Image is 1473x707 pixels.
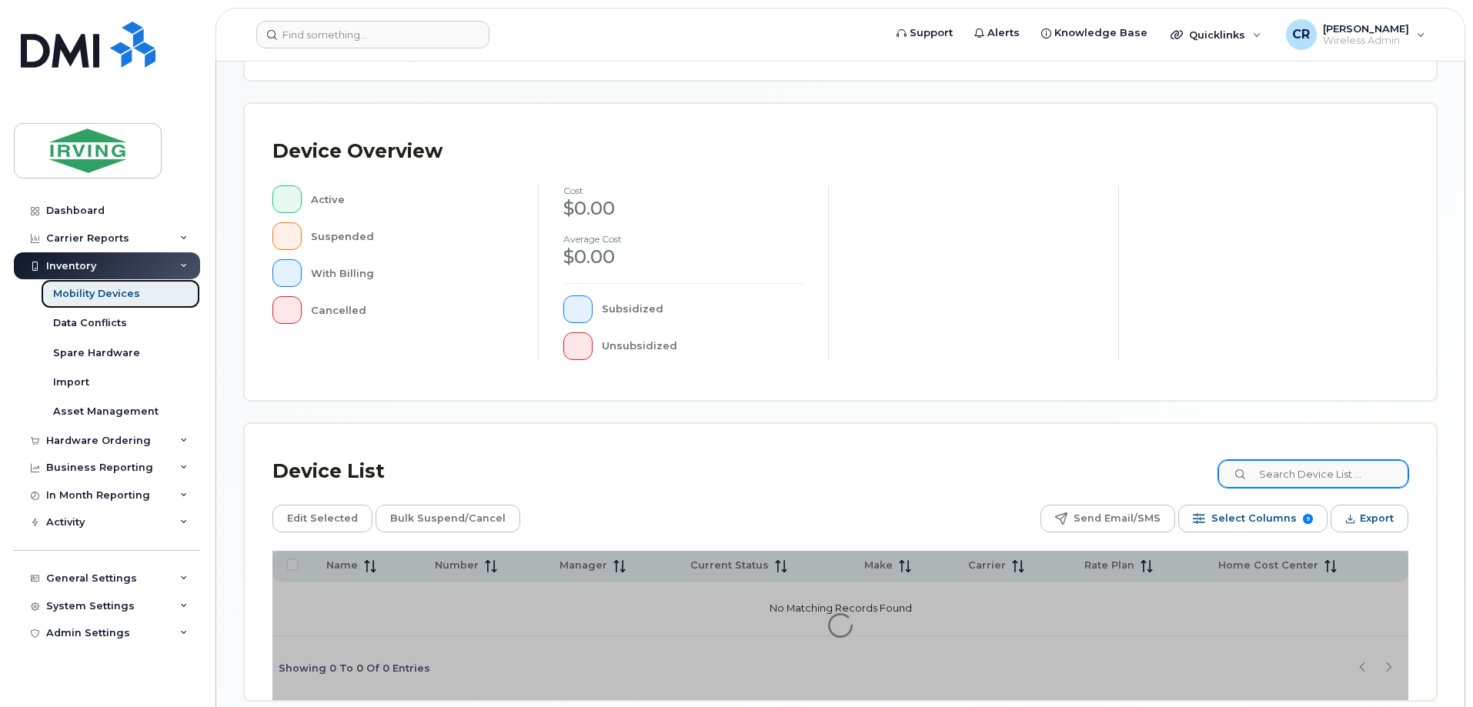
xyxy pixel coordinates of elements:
[1211,507,1297,530] span: Select Columns
[1189,28,1245,41] span: Quicklinks
[563,195,803,222] div: $0.00
[1331,505,1408,532] button: Export
[1160,19,1272,50] div: Quicklinks
[602,295,804,323] div: Subsidized
[910,25,953,41] span: Support
[964,18,1030,48] a: Alerts
[1218,460,1408,488] input: Search Device List ...
[272,452,385,492] div: Device List
[1303,514,1313,524] span: 9
[287,507,358,530] span: Edit Selected
[987,25,1020,41] span: Alerts
[1074,507,1161,530] span: Send Email/SMS
[1292,25,1310,44] span: CR
[311,185,514,213] div: Active
[563,234,803,244] h4: Average cost
[376,505,520,532] button: Bulk Suspend/Cancel
[1360,507,1394,530] span: Export
[1323,35,1409,47] span: Wireless Admin
[1178,505,1328,532] button: Select Columns 9
[1054,25,1147,41] span: Knowledge Base
[1030,18,1158,48] a: Knowledge Base
[1040,505,1175,532] button: Send Email/SMS
[311,296,514,324] div: Cancelled
[602,332,804,360] div: Unsubsidized
[563,244,803,270] div: $0.00
[256,21,489,48] input: Find something...
[390,507,506,530] span: Bulk Suspend/Cancel
[311,259,514,287] div: With Billing
[311,222,514,250] div: Suspended
[1323,22,1409,35] span: [PERSON_NAME]
[563,185,803,195] h4: cost
[1275,19,1436,50] div: Crystal Rowe
[886,18,964,48] a: Support
[272,132,443,172] div: Device Overview
[272,505,372,532] button: Edit Selected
